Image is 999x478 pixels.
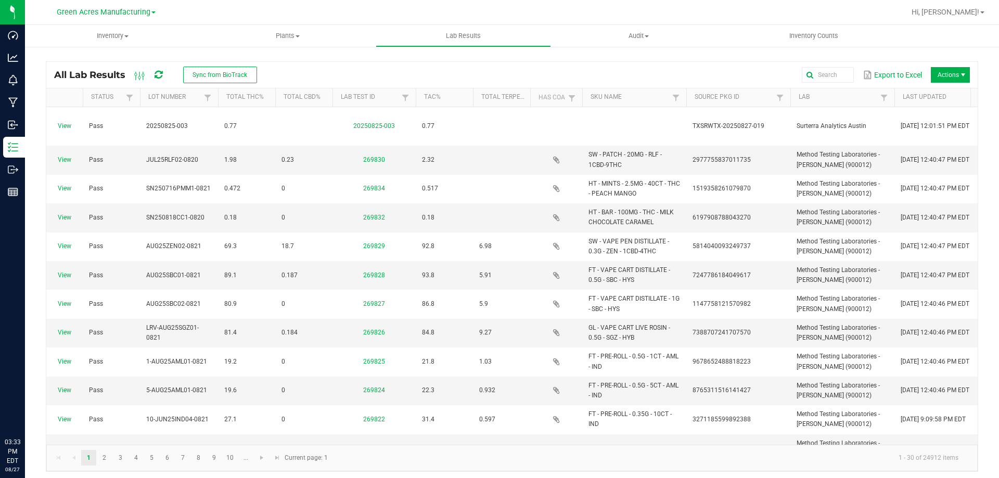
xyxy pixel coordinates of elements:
button: Sync from BioTrack [183,67,257,83]
span: Inventory Counts [775,31,852,41]
span: 5.91 [479,272,492,279]
inline-svg: Analytics [8,53,18,63]
span: 2977755837011735 [693,156,751,163]
span: 6197908788043270 [693,214,751,221]
span: 0.18 [224,214,237,221]
span: FT - PRE-ROLL - 0.35G - 10CT - IND [588,410,672,428]
span: 80.9 [224,300,237,307]
a: Plants [200,25,376,47]
span: 5.9 [479,300,488,307]
span: [DATE] 9:09:58 PM EDT [901,416,966,423]
span: 21.8 [422,358,434,365]
span: 20250825-003 [146,122,188,130]
inline-svg: Inbound [8,120,18,130]
span: 0.517 [422,185,438,192]
span: Method Testing Laboratories - [PERSON_NAME] (900012) [797,151,880,168]
span: Go to the next page [258,454,266,462]
a: 269834 [363,185,385,192]
a: View [58,122,71,130]
span: Method Testing Laboratories - [PERSON_NAME] (900012) [797,382,880,399]
span: 86.8 [422,300,434,307]
inline-svg: Reports [8,187,18,197]
span: [DATE] 12:40:47 PM EDT [901,214,969,221]
a: View [58,329,71,336]
th: Has CoA [530,88,582,107]
span: JUL25RLF02-0820 [146,156,198,163]
span: Method Testing Laboratories - [PERSON_NAME] (900012) [797,295,880,312]
a: Total THC%Sortable [226,93,271,101]
a: Go to the next page [254,450,270,466]
a: Lab Results [376,25,551,47]
span: 81.4 [224,329,237,336]
span: LRV-AUG25SGZ01-0821 [146,324,199,341]
span: 0 [281,386,285,394]
inline-svg: Dashboard [8,30,18,41]
span: Surterra Analytics Austin [797,122,866,130]
span: Pass [89,214,103,221]
span: Pass [89,386,103,394]
span: TXSRWTX-20250827-019 [693,122,764,130]
span: 89.1 [224,272,237,279]
span: 0 [281,416,285,423]
span: 8765311516141427 [693,386,751,394]
a: Filter [123,91,136,104]
span: 0 [281,214,285,221]
span: 0.187 [281,272,298,279]
span: Pass [89,416,103,423]
span: Method Testing Laboratories - [PERSON_NAME] (900012) [797,266,880,283]
input: Search [802,67,854,83]
span: HT - BAR - 100MG - THC - MILK CHOCOLATE CARAMEL [588,209,674,226]
a: Page 7 [175,450,190,466]
span: 0.23 [281,156,294,163]
kendo-pager: Current page: 1 [46,445,978,471]
span: Pass [89,122,103,130]
span: 0.18 [422,214,434,221]
a: LabSortable [799,93,877,101]
a: Page 11 [238,450,253,466]
a: View [58,214,71,221]
span: [DATE] 12:01:51 PM EDT [901,122,969,130]
span: 2.32 [422,156,434,163]
a: Page 6 [160,450,175,466]
span: FT - PRE-ROLL - 0.5G - 5CT - AML - IND [588,382,678,399]
span: Method Testing Laboratories - [PERSON_NAME] (900012) [797,440,880,457]
span: 1.03 [479,358,492,365]
a: TAC%Sortable [424,93,469,101]
a: 269825 [363,358,385,365]
a: View [58,386,71,394]
a: View [58,185,71,192]
a: 20250825-003 [353,122,395,130]
a: Filter [774,91,786,104]
span: [DATE] 12:40:46 PM EDT [901,386,969,394]
a: Page 10 [223,450,238,466]
span: Pass [89,272,103,279]
span: FT - PRE-ROLL - 0.5G - 1CT - AML - IND [588,353,678,370]
span: 18.7 [281,242,294,250]
a: Page 5 [144,450,159,466]
span: Pass [89,185,103,192]
span: GL - VAPE CART LIVE ROSIN - 0.5G - SGZ - HYB [588,324,670,341]
a: 269830 [363,156,385,163]
span: 31.4 [422,416,434,423]
span: Hi, [PERSON_NAME]! [912,8,979,16]
a: Filter [566,92,578,105]
div: All Lab Results [54,66,265,84]
span: 0.77 [422,122,434,130]
inline-svg: Inventory [8,142,18,152]
span: SN250818CC1-0820 [146,214,204,221]
a: Page 8 [191,450,206,466]
span: [DATE] 12:40:46 PM EDT [901,329,969,336]
span: 92.8 [422,242,434,250]
span: Inventory [25,31,200,41]
a: Last UpdatedSortable [903,93,994,101]
a: SKU NameSortable [591,93,669,101]
iframe: Resource center unread badge [31,393,43,406]
span: 5814040093249737 [693,242,751,250]
a: Audit [551,25,726,47]
span: Pass [89,242,103,250]
span: FT - VAPE CART DISTILLATE - 0.5G - SBC - HYS [588,266,670,283]
span: Method Testing Laboratories - [PERSON_NAME] (900012) [797,180,880,197]
span: 9678652488818223 [693,358,751,365]
a: Total Terpenes%Sortable [481,93,526,101]
span: [DATE] 12:40:47 PM EDT [901,156,969,163]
